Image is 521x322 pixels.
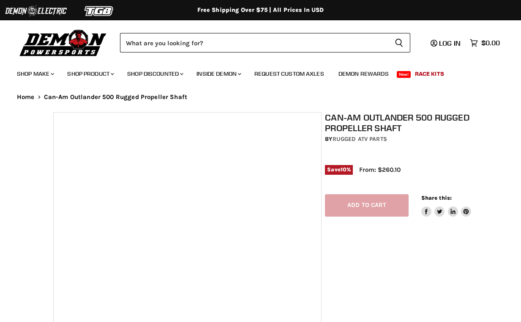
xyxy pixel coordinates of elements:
span: Share this: [421,195,452,201]
span: 10 [341,166,346,173]
span: From: $260.10 [359,166,401,173]
input: Search [120,33,388,52]
a: Demon Rewards [332,65,395,83]
img: TGB Logo 2 [68,3,131,19]
a: Race Kits [409,65,450,83]
aside: Share this: [421,194,472,217]
button: Search [388,33,410,52]
span: $0.00 [481,39,500,47]
div: by [325,135,471,144]
span: New! [397,71,411,78]
span: Can-Am Outlander 500 Rugged Propeller Shaft [44,94,187,101]
span: Log in [439,39,461,47]
a: Log in [427,39,466,47]
a: Inside Demon [190,65,246,83]
ul: Main menu [11,62,498,83]
a: $0.00 [466,37,504,49]
img: Demon Powersports [17,28,109,58]
a: Shop Make [11,65,59,83]
span: Save % [325,165,353,174]
a: Shop Product [61,65,119,83]
h1: Can-Am Outlander 500 Rugged Propeller Shaft [325,112,471,133]
a: Request Custom Axles [248,65,330,83]
form: Product [120,33,410,52]
img: Demon Electric Logo 2 [4,3,68,19]
a: Shop Discounted [121,65,188,83]
a: Rugged ATV Parts [333,135,387,143]
a: Home [17,94,35,101]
